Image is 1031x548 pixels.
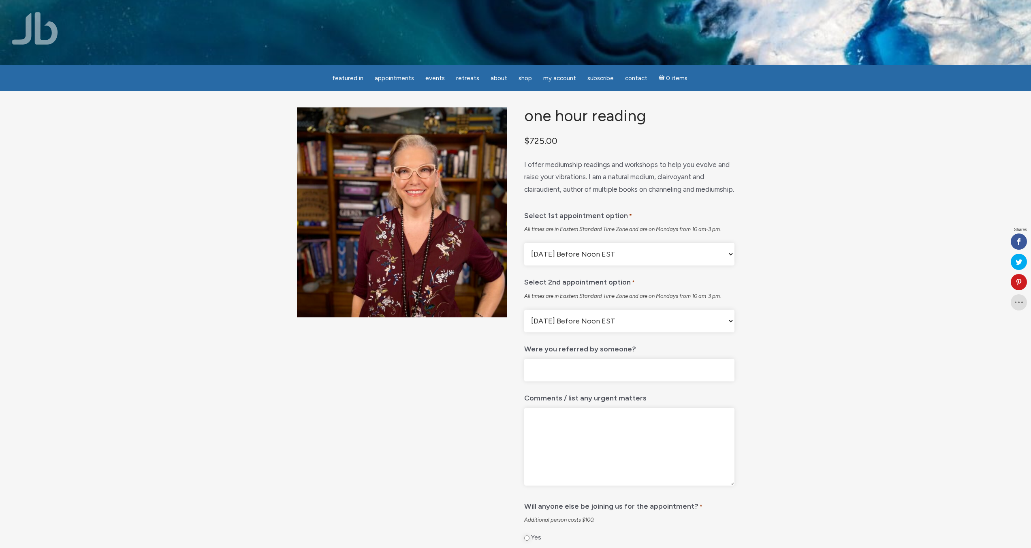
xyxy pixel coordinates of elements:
[524,496,734,514] legend: Will anyone else be joining us for the appointment?
[332,75,363,82] span: featured in
[524,107,734,125] h1: One Hour Reading
[587,75,614,82] span: Subscribe
[625,75,647,82] span: Contact
[524,135,529,146] span: $
[583,71,619,86] a: Subscribe
[524,226,734,233] div: All times are in Eastern Standard Time Zone and are on Mondays from 10 am-3 pm.
[524,161,734,193] span: I offer mediumship readings and workshops to help you evolve and raise your vibrations. I am a na...
[486,71,512,86] a: About
[538,71,581,86] a: My Account
[514,71,537,86] a: Shop
[524,135,557,146] bdi: 725.00
[421,71,450,86] a: Events
[456,75,479,82] span: Retreats
[451,71,484,86] a: Retreats
[297,107,507,317] img: One Hour Reading
[524,293,734,300] div: All times are in Eastern Standard Time Zone and are on Mondays from 10 am-3 pm.
[12,12,58,45] img: Jamie Butler. The Everyday Medium
[543,75,576,82] span: My Account
[524,339,636,355] label: Were you referred by someone?
[524,205,632,223] label: Select 1st appointment option
[666,75,687,81] span: 0 items
[524,388,647,405] label: Comments / list any urgent matters
[654,70,693,86] a: Cart0 items
[620,71,652,86] a: Contact
[491,75,507,82] span: About
[370,71,419,86] a: Appointments
[519,75,532,82] span: Shop
[375,75,414,82] span: Appointments
[524,272,635,289] label: Select 2nd appointment option
[1014,228,1027,232] span: Shares
[524,516,734,524] div: Additional person costs $100.
[425,75,445,82] span: Events
[659,75,666,82] i: Cart
[531,533,541,542] label: Yes
[327,71,368,86] a: featured in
